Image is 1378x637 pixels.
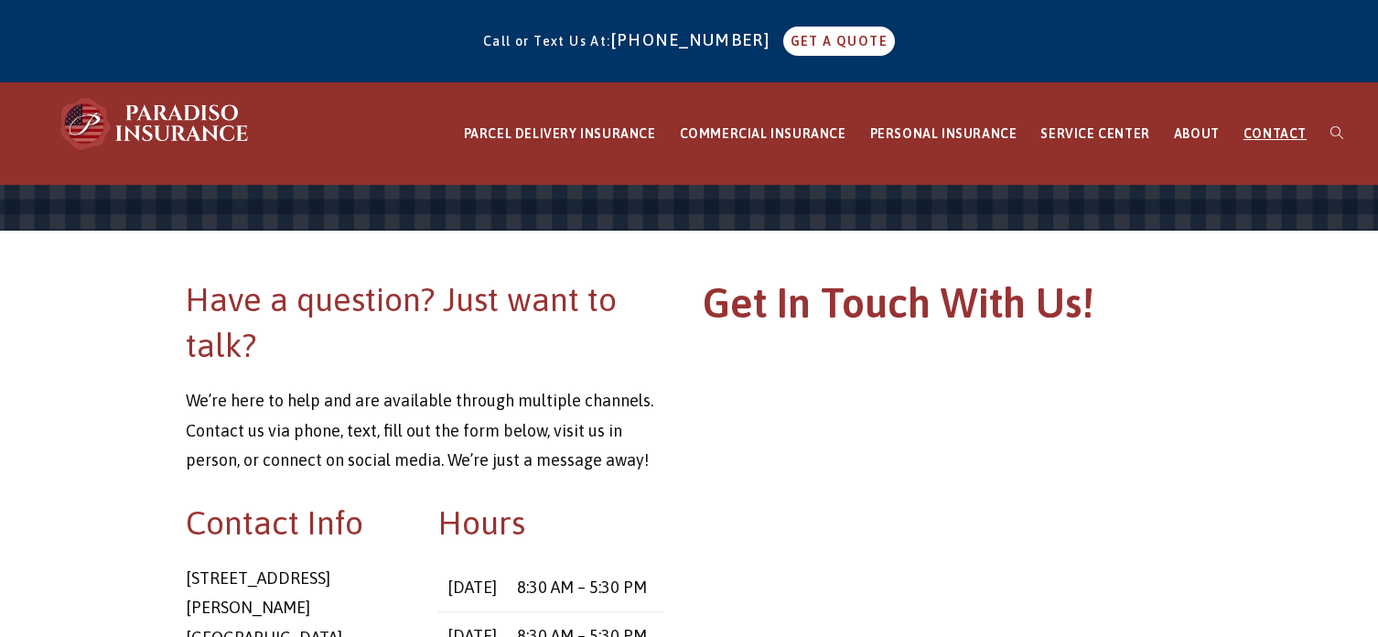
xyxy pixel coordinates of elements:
a: PARCEL DELIVERY INSURANCE [452,83,668,185]
h2: Hours [438,500,663,545]
h2: Contact Info [186,500,411,545]
a: SERVICE CENTER [1028,83,1161,185]
a: GET A QUOTE [783,27,895,56]
img: Paradiso Insurance [55,96,256,151]
a: CONTACT [1232,83,1319,185]
p: We’re here to help and are available through multiple channels. Contact us via phone, text, fill ... [186,386,663,475]
span: Call or Text Us At: [483,34,611,49]
h2: Have a question? Just want to talk? [186,276,663,369]
span: PERSONAL INSURANCE [870,126,1017,141]
a: ABOUT [1162,83,1232,185]
a: PERSONAL INSURANCE [858,83,1029,185]
h1: Get In Touch With Us! [703,276,1180,340]
span: CONTACT [1243,126,1307,141]
span: SERVICE CENTER [1040,126,1149,141]
time: 8:30 AM – 5:30 PM [517,578,647,597]
a: COMMERCIAL INSURANCE [668,83,858,185]
span: COMMERCIAL INSURANCE [680,126,846,141]
span: ABOUT [1174,126,1220,141]
a: [PHONE_NUMBER] [611,30,780,49]
td: [DATE] [438,564,508,612]
span: PARCEL DELIVERY INSURANCE [464,126,656,141]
